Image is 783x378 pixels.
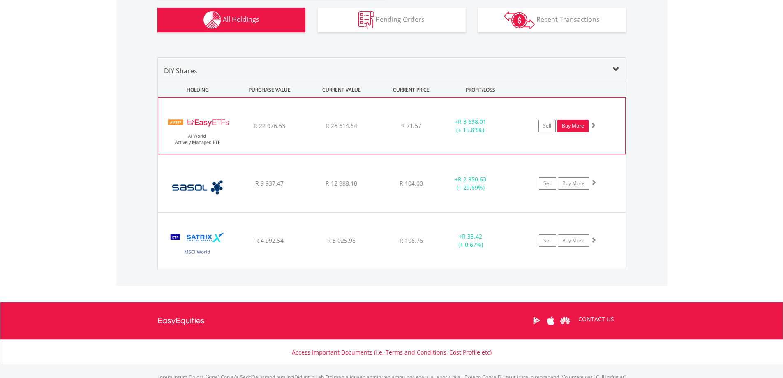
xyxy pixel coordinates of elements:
a: Buy More [557,120,589,132]
img: holdings-wht.png [203,11,221,29]
a: Buy More [558,234,589,247]
button: All Holdings [157,8,305,32]
div: PURCHASE VALUE [235,82,305,97]
a: Huawei [558,308,573,333]
span: R 2 950.63 [458,175,486,183]
a: Access Important Documents (i.e. Terms and Conditions, Cost Profile etc) [292,348,492,356]
span: R 3 638.01 [458,118,486,125]
div: + (+ 29.69%) [440,175,502,192]
a: Sell [539,234,556,247]
div: PROFIT/LOSS [446,82,516,97]
div: + (+ 0.67%) [440,232,502,249]
span: R 106.76 [400,237,423,244]
a: CONTACT US [573,308,620,331]
div: CURRENT PRICE [378,82,443,97]
img: pending_instructions-wht.png [358,11,374,29]
span: Pending Orders [376,15,425,24]
span: All Holdings [223,15,259,24]
span: Recent Transactions [536,15,600,24]
div: + (+ 15.83%) [439,118,501,134]
span: R 71.57 [401,122,421,130]
a: Buy More [558,177,589,190]
img: EQU.ZA.EASYAI.png [162,108,233,152]
a: EasyEquities [157,302,205,339]
span: DIY Shares [164,66,197,75]
button: Pending Orders [318,8,466,32]
a: Apple [544,308,558,333]
span: R 33.42 [462,232,482,240]
div: CURRENT VALUE [307,82,377,97]
img: EQU.ZA.SOL.png [162,165,233,209]
img: EQU.ZA.STXWDM.png [162,223,233,267]
img: transactions-zar-wht.png [504,11,535,29]
span: R 26 614.54 [326,122,357,130]
span: R 5 025.96 [327,237,356,244]
span: R 12 888.10 [326,179,357,187]
div: HOLDING [158,82,233,97]
span: R 9 937.47 [255,179,284,187]
span: R 4 992.54 [255,237,284,244]
span: R 22 976.53 [254,122,285,130]
a: Sell [539,177,556,190]
a: Google Play [529,308,544,333]
button: Recent Transactions [478,8,626,32]
span: R 104.00 [400,179,423,187]
a: Sell [538,120,556,132]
